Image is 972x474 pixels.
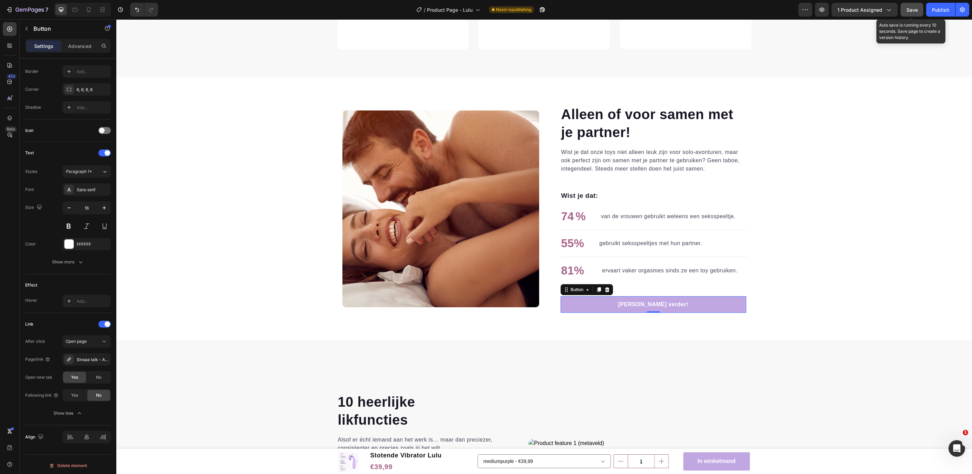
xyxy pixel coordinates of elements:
[444,85,630,123] h2: Alleen of voor samen met je partner!
[25,356,50,362] div: Page/link
[963,430,968,435] span: 1
[25,150,34,156] div: Text
[96,392,101,398] span: No
[502,281,572,289] p: [PERSON_NAME] verder!
[25,297,37,303] div: Hover
[486,247,621,255] p: ervaart vaker orgasmes sinds ze een toy gebruiken.
[25,104,41,110] div: Shadow
[25,168,37,175] div: Styles
[926,3,955,17] button: Publish
[25,433,45,442] div: Align
[445,129,629,154] p: Wist je dat onze toys niet alleen leuk zijn voor solo-avonturen, maar ook perfect zijn om samen m...
[77,357,109,363] div: Sinsaa talk - Alleen of met je partner
[444,277,630,293] a: [PERSON_NAME] verder!
[453,267,468,273] div: Button
[3,3,51,17] button: 7
[66,339,87,344] span: Open page
[77,187,109,193] div: Sans-serif
[932,6,949,13] div: Publish
[226,91,423,288] img: gempages_577843925499249340-bf74d9d3-a67e-4d7a-9a1f-7063b0fe50cd.jpg
[483,220,586,228] p: gebruikt seksspeeltjes met hun partner.
[7,74,17,79] div: 450
[25,186,34,193] div: Font
[567,433,633,451] button: In winkelmand
[116,19,972,474] iframe: Design area
[71,374,78,380] span: Yes
[52,259,84,265] div: Show more
[71,392,78,398] span: Yes
[496,7,531,13] span: Need republishing
[25,407,111,419] button: Show less
[424,6,426,13] span: /
[25,256,111,268] button: Show more
[25,321,33,327] div: Link
[498,435,512,448] button: decrement
[5,126,17,132] div: Beta
[25,86,39,93] div: Corner
[949,440,965,457] iframe: Intercom live chat
[77,105,109,111] div: Add...
[25,338,45,345] div: After click
[54,410,83,417] div: Show less
[445,191,470,203] strong: 74 %
[253,431,326,442] h1: Stotende Vibrator Lulu
[77,298,109,304] div: Add...
[445,243,468,260] p: 81%
[25,241,36,247] div: Color
[130,3,158,17] div: Undo/Redo
[837,6,882,13] span: 1 product assigned
[832,3,898,17] button: 1 product assigned
[34,42,54,50] p: Settings
[62,335,111,348] button: Open page
[581,437,619,447] div: In winkelmand
[253,442,326,453] div: €39,99
[427,6,473,13] span: Product Page - Lulu
[66,168,92,175] span: Paragraph 1*
[25,374,52,380] div: Open new tab
[512,435,538,448] input: quantity
[77,87,109,93] div: 6, 6, 6, 6
[222,432,243,453] img: Sinsaa Pulserende Vibrator Lulu Paars Massager Sextoy Oplaadbare toy Stille Waterdicht
[25,392,59,398] div: Following link
[49,462,87,470] div: Delete element
[68,42,91,50] p: Advanced
[221,373,380,410] h2: 10 heerlijke likfuncties
[412,420,635,428] img: Product feature 1 (metaveld)
[77,241,109,248] div: FFFFFF
[33,25,92,33] p: Button
[445,172,629,182] p: Wist je dat:
[77,69,109,75] div: Add...
[445,215,468,233] p: 55%
[25,203,43,212] div: Size
[25,460,111,471] button: Delete element
[62,165,111,178] button: Paragraph 1*
[25,282,37,288] div: Effect
[222,416,379,458] p: Alsof er écht iemand aan het werk is… maar dan preciezer, consistenter en precies zoals jij het w...
[538,435,552,448] button: increment
[25,68,39,75] div: Border
[906,7,918,13] span: Save
[901,3,923,17] button: Save
[485,193,619,201] p: van de vrouwen gebruikt weleens een seksspeeltje.
[25,127,33,134] div: Icon
[96,374,101,380] span: No
[45,6,48,14] p: 7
